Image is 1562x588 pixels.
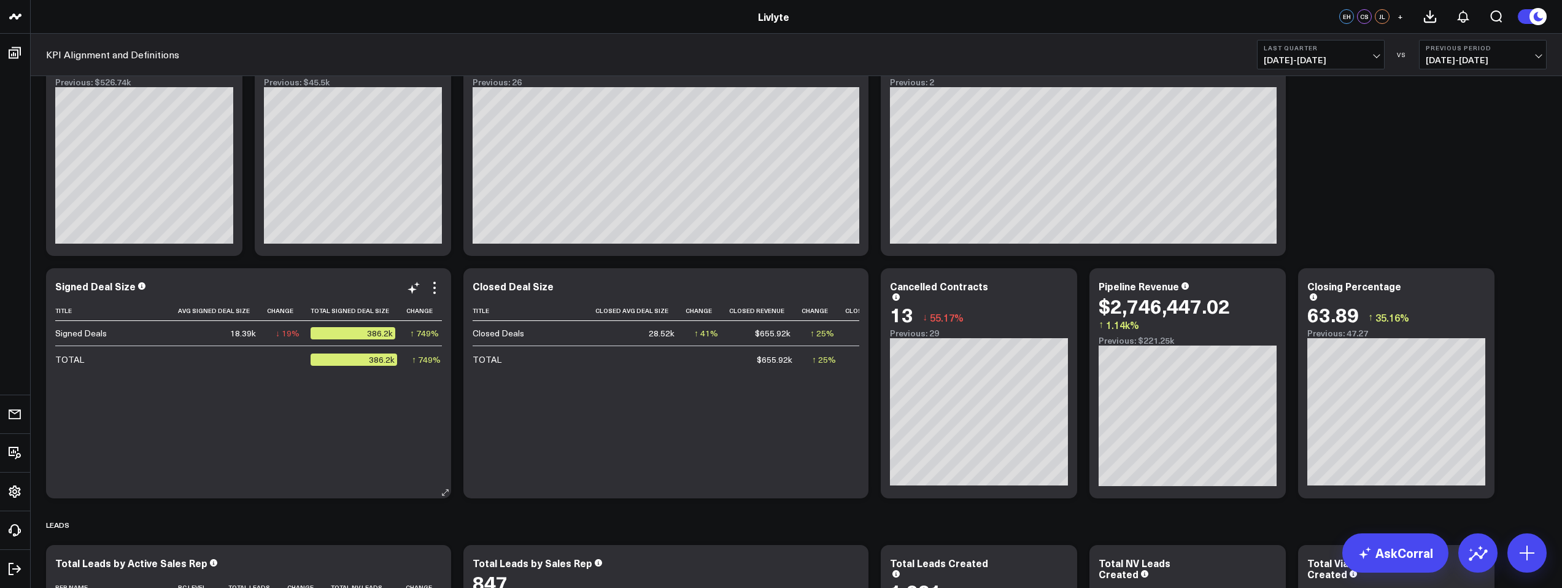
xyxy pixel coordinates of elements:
[473,354,501,366] div: TOTAL
[1357,9,1372,24] div: CS
[1099,295,1230,317] div: $2,746,447.02
[410,327,439,339] div: ↑ 749%
[1339,9,1354,24] div: EH
[230,327,256,339] div: 18.39k
[55,327,107,339] div: Signed Deals
[1307,303,1359,325] div: 63.89
[276,327,300,339] div: ↓ 19%
[55,279,136,293] div: Signed Deal Size
[1375,9,1390,24] div: JL
[1099,336,1277,346] div: Previous: $221.25k
[890,328,1068,338] div: Previous: 29
[1099,556,1170,581] div: Total NV Leads Created
[810,327,834,339] div: ↑ 25%
[1368,309,1373,325] span: ↑
[930,311,964,324] span: 55.17%
[473,279,554,293] div: Closed Deal Size
[264,77,442,87] div: Previous: $45.5k
[890,77,1277,87] div: Previous: 2
[649,327,675,339] div: 28.52k
[1307,328,1485,338] div: Previous: 47.27
[1099,317,1104,333] span: ↑
[758,10,789,23] a: Livlyte
[890,279,988,293] div: Cancelled Contracts
[1099,279,1179,293] div: Pipeline Revenue
[1393,9,1407,24] button: +
[1426,44,1540,52] b: Previous Period
[890,556,988,570] div: Total Leads Created
[845,301,910,321] th: Closed Deals
[1342,533,1448,573] a: AskCorral
[694,327,718,339] div: ↑ 41%
[311,354,397,366] div: 386.2k
[1398,12,1403,21] span: +
[473,556,592,570] div: Total Leads by Sales Rep
[46,511,69,539] div: Leads
[686,301,729,321] th: Change
[1419,40,1547,69] button: Previous Period[DATE]-[DATE]
[757,354,792,366] div: $655.92k
[406,301,450,321] th: Change
[1106,318,1139,331] span: 1.14k%
[1264,55,1378,65] span: [DATE] - [DATE]
[755,327,791,339] div: $655.92k
[412,354,441,366] div: ↑ 749%
[55,354,84,366] div: TOTAL
[595,301,686,321] th: Closed Avg Deal Size
[729,301,802,321] th: Closed Revenue
[1375,311,1409,324] span: 35.16%
[55,301,178,321] th: Title
[1307,279,1401,293] div: Closing Percentage
[922,309,927,325] span: ↓
[802,301,845,321] th: Change
[812,354,836,366] div: ↑ 25%
[46,48,179,61] a: KPI Alignment and Definitions
[55,77,233,87] div: Previous: $526.74k
[311,327,395,339] div: 386.2k
[1264,44,1378,52] b: Last Quarter
[1426,55,1540,65] span: [DATE] - [DATE]
[178,301,267,321] th: Avg Signed Deal Size
[1307,556,1394,581] div: Total Viable Leads Created
[1257,40,1385,69] button: Last Quarter[DATE]-[DATE]
[55,556,207,570] div: Total Leads by Active Sales Rep
[311,301,406,321] th: Total Signed Deal Size
[473,77,859,87] div: Previous: 26
[1391,51,1413,58] div: VS
[473,301,595,321] th: Title
[267,301,311,321] th: Change
[473,327,524,339] div: Closed Deals
[890,303,913,325] div: 13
